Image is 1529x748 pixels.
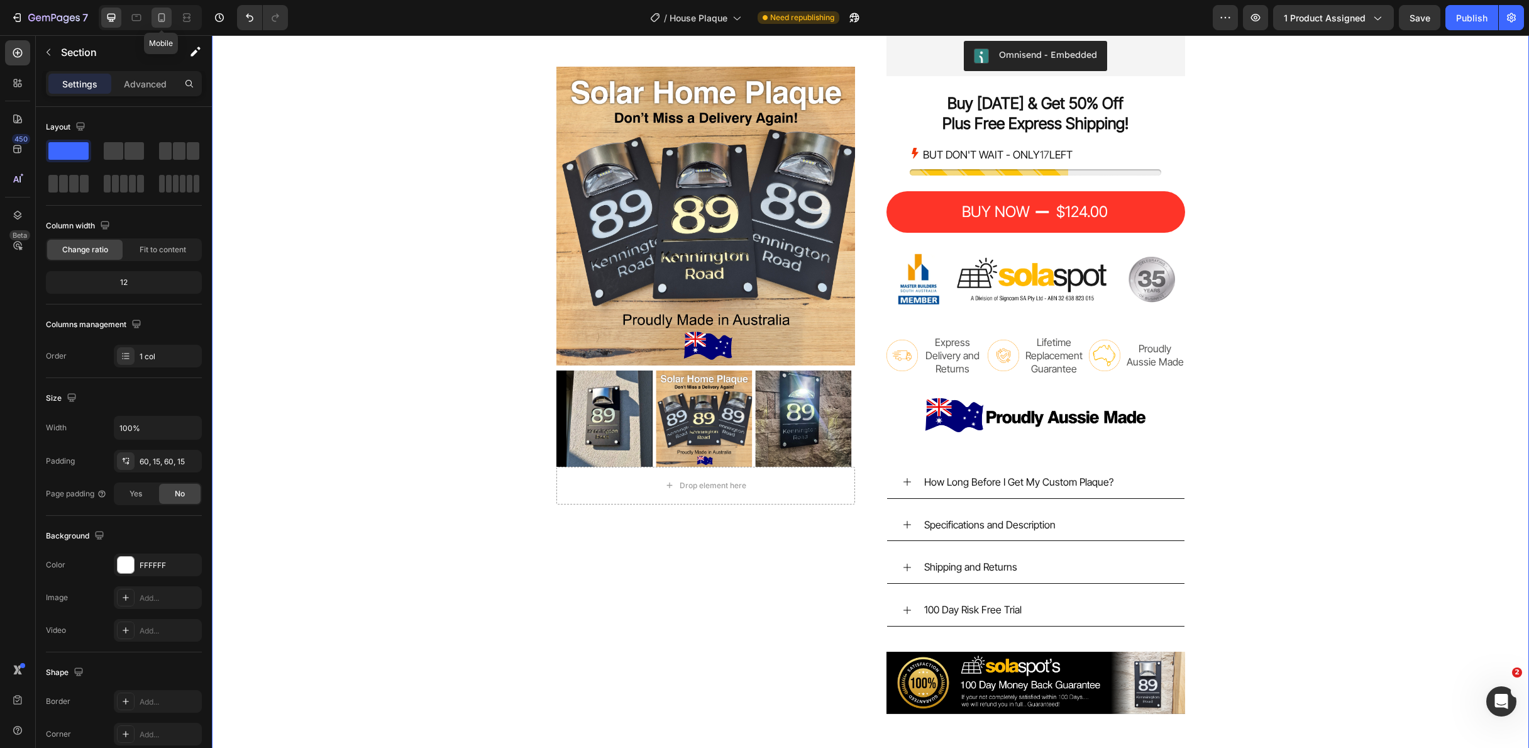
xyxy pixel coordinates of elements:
[140,456,199,467] div: 60, 15, 60, 15
[843,165,897,187] div: $124.00
[46,350,67,362] div: Order
[685,217,963,271] img: gempages_481947470423655294-145ec202-3d1c-4683-9c0d-21d13a565d24.png
[1410,13,1430,23] span: Save
[140,351,199,362] div: 1 col
[124,77,167,91] p: Advanced
[48,274,199,291] div: 12
[212,35,1529,748] iframe: Design area
[175,488,185,500] span: No
[46,316,144,333] div: Columns management
[1445,5,1498,30] button: Publish
[46,592,68,603] div: Image
[130,488,142,500] span: Yes
[140,244,186,255] span: Fit to content
[712,481,844,499] p: Specifications and Description
[9,230,30,240] div: Beta
[787,13,885,26] div: Omnisend - Embedded
[712,523,805,541] p: Shipping and Returns
[12,134,30,144] div: 450
[1456,11,1488,25] div: Publish
[1273,5,1394,30] button: 1 product assigned
[140,729,199,740] div: Add...
[140,593,199,604] div: Add...
[770,12,834,23] span: Need republishing
[46,528,107,545] div: Background
[46,422,67,433] div: Width
[46,119,88,136] div: Layout
[5,5,94,30] button: 7
[62,244,108,255] span: Change ratio
[711,110,861,130] p: BUT DON'T WAIT - ONLY LEFT
[711,299,771,341] h2: Express Delivery and Returns
[828,113,837,126] span: 17
[675,617,973,679] img: gempages_481947470423655294-a8d564e6-cb05-4487-984c-a54ef54959c7.jpg
[675,156,973,197] button: BUY NOW
[61,45,164,60] p: Section
[46,728,71,740] div: Corner
[1284,11,1366,25] span: 1 product assigned
[698,57,949,100] h2: Buy [DATE] & Get 50% Off Plus Free Express Shipping!
[114,416,201,439] input: Auto
[468,445,534,455] div: Drop element here
[1512,667,1522,678] span: 2
[46,390,79,407] div: Size
[62,77,97,91] p: Settings
[46,559,65,571] div: Color
[46,488,107,500] div: Page padding
[714,363,934,396] img: gempages_481947470423655294-b336a817-aab1-48bb-80df-272e9dd51131.png
[670,11,727,25] span: House Plaque
[1486,686,1516,717] iframe: Intercom live chat
[752,6,895,36] button: Omnisend - Embedded
[140,625,199,637] div: Add...
[877,304,908,336] img: gempages_481947470423655294-5822b673-079f-4ce4-bdd0-8079eb77ae4c.png
[46,625,66,636] div: Video
[46,455,75,467] div: Padding
[812,299,872,341] h2: Lifetime Replacement Guarantee
[237,5,288,30] div: Undo/Redo
[140,560,199,571] div: FFFFFF
[750,167,818,186] div: BUY NOW
[82,10,88,25] p: 7
[46,218,113,235] div: Column width
[1399,5,1440,30] button: Save
[914,306,973,335] h2: Proudly Aussie Made
[140,696,199,708] div: Add...
[46,696,70,707] div: Border
[664,11,667,25] span: /
[712,438,902,456] p: How Long Before I Get My Custom Plaque?
[762,13,777,28] img: Omnisend.png
[46,664,86,681] div: Shape
[675,304,706,336] img: gempages_481947470423655294-5d784537-c677-437f-a9ce-04568f6e1e2c.png
[776,304,807,336] img: gempages_481947470423655294-af149d80-e3cc-4c64-96bb-32d1f0578c3a.png
[712,566,810,584] p: 100 Day Risk Free Trial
